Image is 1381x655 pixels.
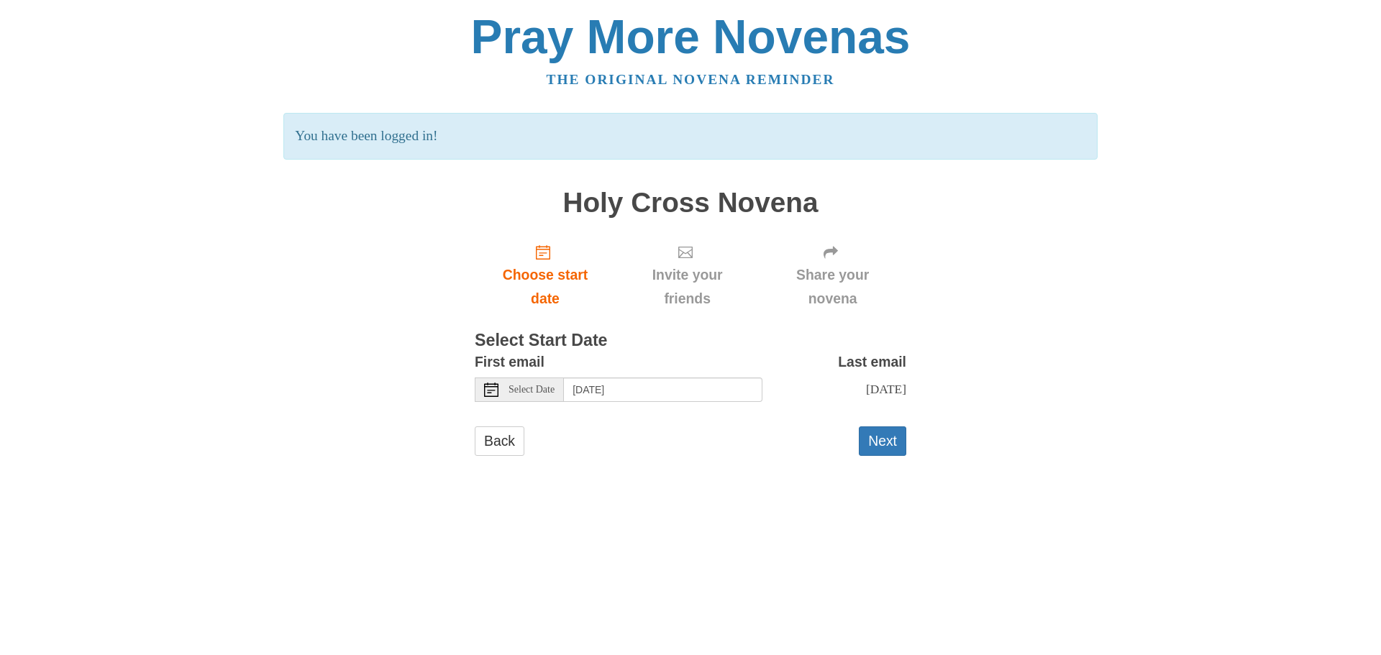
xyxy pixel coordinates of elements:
[471,10,911,63] a: Pray More Novenas
[859,426,906,456] button: Next
[838,350,906,374] label: Last email
[475,232,616,318] a: Choose start date
[489,263,601,311] span: Choose start date
[547,72,835,87] a: The original novena reminder
[475,188,906,219] h1: Holy Cross Novena
[773,263,892,311] span: Share your novena
[475,426,524,456] a: Back
[475,350,544,374] label: First email
[866,382,906,396] span: [DATE]
[630,263,744,311] span: Invite your friends
[475,331,906,350] h3: Select Start Date
[509,385,555,395] span: Select Date
[759,232,906,318] div: Click "Next" to confirm your start date first.
[283,113,1097,160] p: You have been logged in!
[616,232,759,318] div: Click "Next" to confirm your start date first.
